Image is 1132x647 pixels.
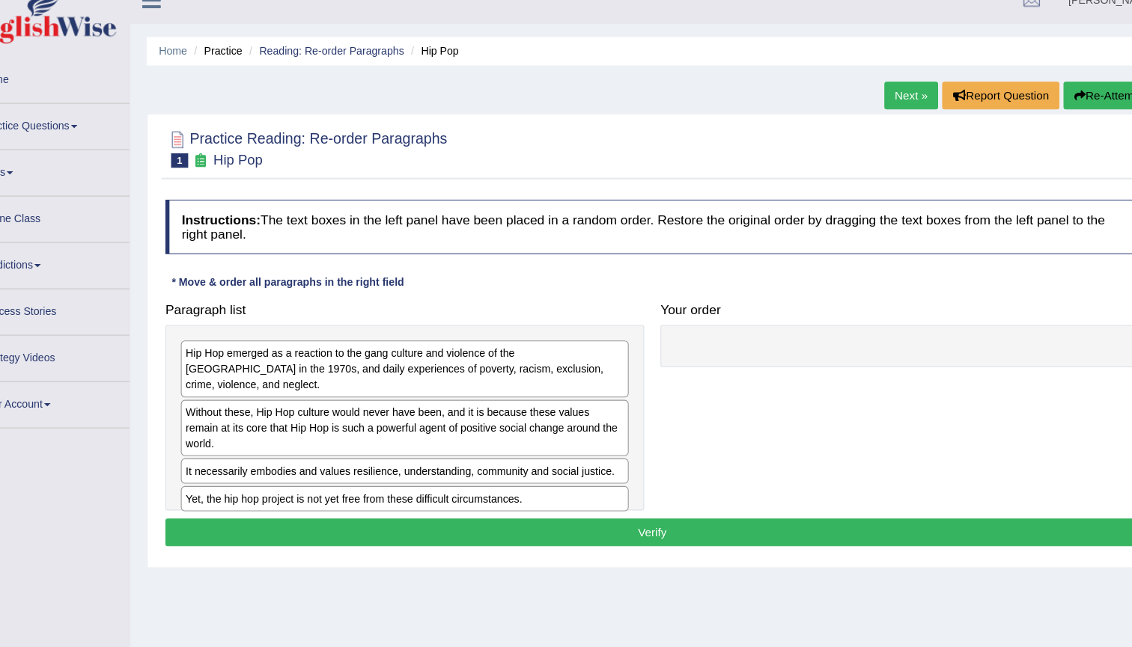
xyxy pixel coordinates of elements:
[1,330,171,367] a: Strategy Videos
[219,389,630,441] div: Without these, Hip Hop culture would never have been, and it is because these values remain at it...
[1,117,171,154] a: Practice Questions
[204,138,463,176] h2: Practice Reading: Re-order Paragraphs
[219,468,630,491] div: Yet, the hip hop project is not yet free from these difficult circumstances.
[919,96,1026,122] button: Report Question
[204,274,430,288] div: * Move & order all paragraphs in the right field
[1,74,171,111] a: Home
[1,245,171,282] a: Predictions
[660,300,1100,313] h4: Your order
[865,96,915,122] a: Next »
[229,162,245,177] small: Exam occurring question
[1008,6,1023,20] span: 0
[198,63,225,74] a: Home
[1,202,171,239] a: Online Class
[204,498,1100,524] button: Verify
[1,287,171,325] a: Success Stories
[249,162,293,176] small: Hip Pop
[1,159,171,197] a: Tests
[219,443,630,466] div: It necessarily embodies and values resilience, understanding, community and social justice.
[219,217,292,230] b: Instructions:
[210,162,225,176] span: 1
[227,61,275,76] li: Practice
[204,300,645,313] h4: Paragraph list
[1030,96,1113,122] button: Re-Attempt
[219,334,630,386] div: Hip Hop emerged as a reaction to the gang culture and violence of the [GEOGRAPHIC_DATA] in the 19...
[290,63,424,74] a: Reading: Re-order Paragraphs
[204,205,1100,255] h4: The text boxes in the left panel have been placed in a random order. Restore the original order b...
[1,372,171,410] a: Your Account
[427,61,474,76] li: Hip Pop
